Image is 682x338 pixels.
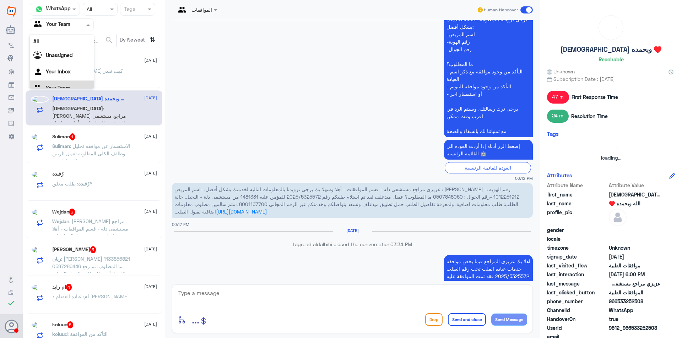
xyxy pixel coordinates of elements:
[547,191,607,198] span: first_name
[216,209,267,215] a: [URL][DOMAIN_NAME]
[144,133,157,139] span: [DATE]
[547,131,559,137] h6: Tags
[609,191,660,198] span: سبحان
[609,271,660,278] span: 2025-09-11T15:00:29.342Z
[52,171,64,177] h5: رُفيدة
[547,315,607,323] span: HandoverOn
[547,68,575,75] span: Unknown
[52,331,67,337] span: koluud
[601,155,621,161] span: loading...
[5,320,18,333] button: Avatar
[547,280,607,287] span: last_message
[572,93,618,101] span: First Response Time
[69,209,75,216] span: 3
[547,244,607,251] span: timezone
[547,235,607,243] span: locale
[31,321,49,328] img: picture
[144,95,157,101] span: [DATE]
[144,246,157,252] span: [DATE]
[549,142,673,154] div: loading...
[31,171,49,178] img: picture
[547,271,607,278] span: last_interaction
[172,183,533,218] p: 11/7/2025, 6:17 PM
[31,284,49,291] img: picture
[52,256,61,262] span: ريان
[144,208,157,215] span: [DATE]
[105,36,113,44] span: search
[547,298,607,305] span: phone_number
[547,200,607,207] span: last_name
[52,256,132,321] span: : [PERSON_NAME] 1133856821 0597286446 ما المطلوب: تم رفع مطالبة للتأمين للموافقة لاجراء العملية ع...
[333,228,372,233] h6: [DATE]
[609,226,660,234] span: null
[547,226,607,234] span: gender
[609,262,660,269] span: موافقات الطبية
[547,91,569,104] span: 47 m
[547,182,607,189] span: Attribute Name
[174,186,519,215] span: عزيزي مراجع مستشفى دله - قسم الموافقات - أهلا وسهلا بك يرجى تزويدنا بالمعلومات التالية لخدمتك بشك...
[31,246,49,253] img: picture
[609,306,660,314] span: 2
[66,284,72,291] span: 4
[34,20,44,30] img: yourTeam.svg
[90,246,96,253] span: 3
[46,85,70,91] b: Your Team
[609,324,660,332] span: 9812_966533252508
[571,112,608,120] span: Resolution Time
[547,110,569,122] span: 24 m
[33,67,44,78] img: yourInbox.svg
[33,51,44,61] img: Unassigned.svg
[601,17,621,38] div: loading...
[609,253,660,260] span: 2025-07-11T15:11:53.626Z
[609,289,660,296] span: الموافقات الطبية
[192,313,199,326] span: ...
[46,68,71,74] b: Your Inbox
[547,253,607,260] span: signup_date
[547,75,675,83] span: Subscription Date : [DATE]
[52,293,129,299] span: : عيادة العضام د [PERSON_NAME]
[515,175,533,181] span: 06:12 PM
[561,45,662,54] h5: [DEMOGRAPHIC_DATA] وبحمده ♥️
[609,298,660,305] span: 966533252508
[599,56,624,62] h6: Reachable
[445,162,531,173] div: العودة للقائمة الرئيسية
[609,182,660,189] span: Attribute Value
[105,34,113,46] button: search
[52,218,69,224] span: Wejdan
[78,181,90,187] span: رُفيدة
[67,321,74,328] span: 5
[31,133,49,140] img: picture
[609,209,627,226] img: defaultAdmin.png
[448,313,486,326] button: Send and close
[390,241,412,247] span: 03:34 PM
[30,34,117,47] input: Search by Name, Local etc…
[192,311,199,327] button: ...
[84,293,89,299] span: ام
[444,140,533,160] p: 11/7/2025, 6:12 PM
[547,324,607,332] span: UserId
[609,200,660,207] span: الله وبحمده ♥️
[144,57,157,63] span: [DATE]
[484,7,518,13] span: Human Handover
[547,172,572,178] h6: Attributes
[609,280,660,287] span: عزيزي مراجع مستشفى دله - قسم الموافقات - أهلا وسهلا بك يرجى تزويدنا بالمعلومات التالية لخدمتك بشك...
[52,209,75,216] h5: Wejdan
[52,218,129,306] span: : [PERSON_NAME] مراجع مستشفى دله - قسم الموافقات - أهلا وسهلا بك يرجى تزويدنا بالمعلومات التالية ...
[46,52,73,58] b: Unassigned
[444,255,533,290] p: 12/7/2025, 3:34 PM
[144,170,157,176] span: [DATE]
[547,262,607,269] span: last_visited_flow
[491,314,527,326] button: Send Message
[7,299,16,307] i: check
[52,105,103,111] span: [DEMOGRAPHIC_DATA]
[7,5,16,17] img: Widebot Logo
[52,143,130,164] span: : الاستفسار عن موافقه تحليل وظائف الكلى المطلوبة لعمل الرنين المغناطيسي
[144,283,157,290] span: [DATE]
[609,244,660,251] span: Unknown
[150,34,155,45] i: ⇅
[31,96,49,103] img: picture
[547,289,607,296] span: last_clicked_button
[117,34,147,48] span: By Newest
[67,331,108,337] span: : التأكد من الموافقة
[70,133,75,140] span: 1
